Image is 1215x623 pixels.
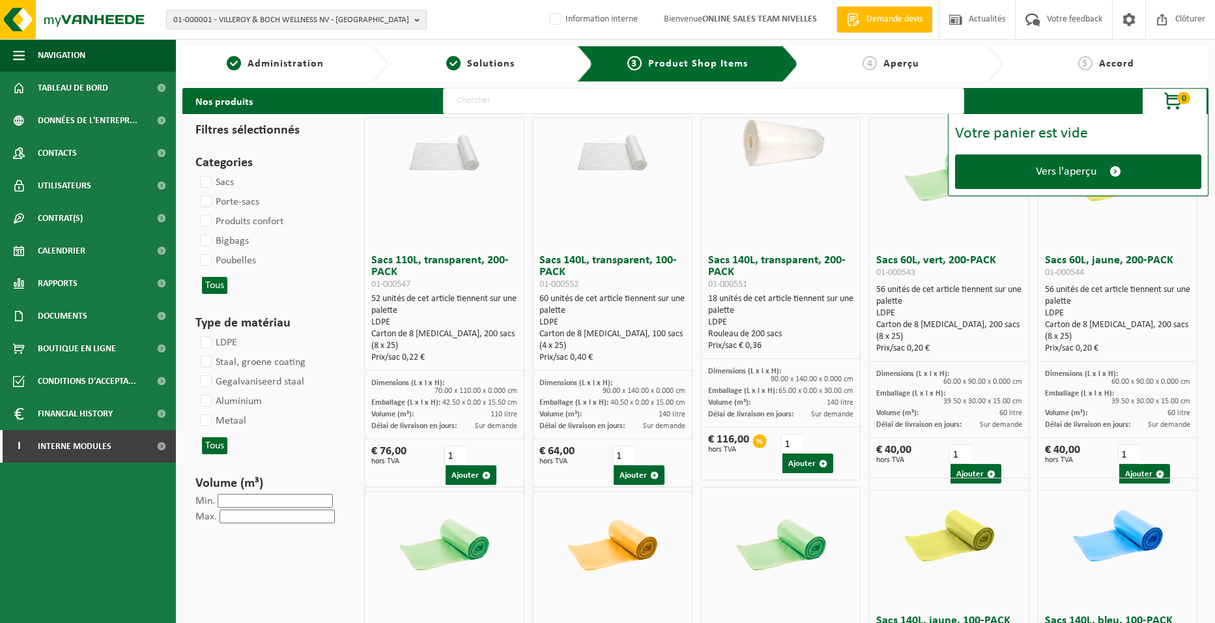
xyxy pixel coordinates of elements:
[197,251,256,270] label: Poubelles
[197,192,259,212] label: Porte-sacs
[708,387,777,395] span: Emballage (L x l x H):
[38,72,108,104] span: Tableau de bord
[781,434,803,454] input: 1
[195,313,340,333] h3: Type de matériau
[539,255,685,290] h3: Sacs 140L, transparent, 100-PACK
[1045,409,1087,417] span: Volume (m³):
[539,379,612,387] span: Dimensions (L x l x H):
[539,352,685,364] div: Prix/sac 0,40 €
[876,284,1022,355] div: 56 unités de cet article tiennent sur une palette
[189,56,362,72] a: 1Administration
[876,444,911,464] div: € 40,00
[444,446,466,465] input: 1
[999,409,1022,417] span: 60 litre
[443,88,964,114] input: Chercher
[195,121,340,140] h3: Filtres sélectionnés
[708,434,749,454] div: € 116,00
[648,59,748,69] span: Product Shop Items
[539,422,625,430] span: Délai de livraison en jours:
[876,390,945,398] span: Emballage (L x l x H):
[371,280,410,289] span: 01-000547
[614,465,665,485] button: Ajouter
[708,317,854,328] div: LDPE
[702,14,817,24] strong: ONLINE SALES TEAM NIVELLES
[371,255,517,290] h3: Sacs 110L, transparent, 200-PACK
[539,293,685,364] div: 60 unités de cet article tiennent sur une palette
[197,173,234,192] label: Sacs
[883,59,919,69] span: Aperçu
[1045,308,1191,319] div: LDPE
[38,235,85,267] span: Calendrier
[610,399,685,407] span: 40.50 x 0.00 x 15.00 cm
[1045,444,1080,464] div: € 40,00
[38,137,77,169] span: Contacts
[726,487,836,598] img: 01-000553
[1036,165,1096,179] span: Vers l'aperçu
[876,343,1022,355] div: Prix/sac 0,20 €
[1119,464,1170,484] button: Ajouter
[557,487,668,598] img: 01-000549
[1063,478,1173,589] img: 01-000555
[166,10,427,29] button: 01-000001 - VILLEROY & BOCH WELLNESS NV - [GEOGRAPHIC_DATA]
[371,328,517,352] div: Carton de 8 [MEDICAL_DATA], 200 sacs (8 x 25)
[1045,268,1084,278] span: 01-000544
[182,88,266,114] h2: Nos produits
[1148,421,1190,429] span: Sur demande
[708,340,854,352] div: Prix/sac € 0,36
[197,392,262,411] label: Aluminium
[38,169,91,202] span: Utilisateurs
[1045,390,1114,398] span: Emballage (L x l x H):
[371,411,414,418] span: Volume (m³):
[943,398,1022,405] span: 39.50 x 30.00 x 15.00 cm
[195,153,340,173] h3: Categories
[371,317,517,328] div: LDPE
[1177,92,1190,104] span: 0
[38,300,87,332] span: Documents
[38,104,137,137] span: Données de l'entrepr...
[659,411,685,418] span: 140 litre
[1167,409,1190,417] span: 60 litre
[38,267,78,300] span: Rapports
[708,368,781,375] span: Dimensions (L x l x H):
[876,421,962,429] span: Délai de livraison en jours:
[173,10,409,30] span: 01-000001 - VILLEROY & BOCH WELLNESS NV - [GEOGRAPHIC_DATA]
[1111,398,1190,405] span: 39.50 x 30.00 x 15.00 cm
[467,59,515,69] span: Solutions
[38,202,83,235] span: Contrat(s)
[371,293,517,364] div: 52 unités de cet article tiennent sur une palette
[197,372,304,392] label: Gegalvaniseerd staal
[371,379,444,387] span: Dimensions (L x l x H):
[248,59,324,69] span: Administration
[38,398,113,430] span: Financial History
[539,446,575,465] div: € 64,00
[1045,343,1191,355] div: Prix/sac 0,20 €
[603,387,685,395] span: 90.00 x 140.00 x 0.000 cm
[38,430,111,463] span: Interne modules
[779,387,853,395] span: 65.00 x 0.00 x 30.00 cm
[547,10,638,29] label: Information interne
[1111,378,1190,386] span: 60.00 x 90.00 x 0.000 cm
[195,496,215,506] label: Min.
[446,465,496,485] button: Ajouter
[782,454,833,473] button: Ajouter
[1045,370,1118,378] span: Dimensions (L x l x H):
[539,411,582,418] span: Volume (m³):
[876,319,1022,343] div: Carton de 8 [MEDICAL_DATA], 200 sacs (8 x 25)
[1045,421,1130,429] span: Délai de livraison en jours:
[475,422,517,430] span: Sur demande
[876,456,911,464] span: hors TVA
[1045,319,1191,343] div: Carton de 8 [MEDICAL_DATA], 200 sacs (8 x 25)
[1045,456,1080,464] span: hors TVA
[708,293,854,352] div: 18 unités de cet article tiennent sur une palette
[726,118,836,173] img: 01-000551
[371,399,440,407] span: Emballage (L x l x H):
[389,487,500,598] img: 01-000548
[442,399,517,407] span: 42.50 x 0.00 x 15.50 cm
[197,411,246,431] label: Metaal
[38,39,85,72] span: Navigation
[949,444,971,464] input: 1
[13,430,25,463] span: I
[863,13,926,26] span: Demande devis
[539,399,608,407] span: Emballage (L x l x H):
[539,280,579,289] span: 01-000552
